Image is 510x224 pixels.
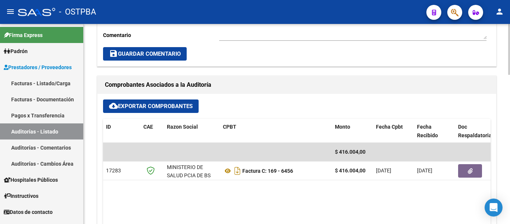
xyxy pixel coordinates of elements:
strong: Factura C: 169 - 6456 [242,168,293,174]
button: Exportar Comprobantes [103,99,199,113]
span: $ 416.004,00 [335,149,366,155]
span: ID [106,124,111,130]
h1: Comprobantes Asociados a la Auditoría [105,79,489,91]
strong: $ 416.004,00 [335,168,366,174]
span: Exportar Comprobantes [109,103,193,110]
span: Guardar Comentario [109,50,181,57]
datatable-header-cell: Razon Social [164,119,220,144]
span: CAE [143,124,153,130]
span: Datos de contacto [4,208,53,216]
span: Fecha Cpbt [376,124,403,130]
mat-icon: cloud_download [109,101,118,110]
span: 17283 [106,168,121,174]
p: Comentario [103,31,219,39]
span: Padrón [4,47,28,55]
span: Doc Respaldatoria [458,124,492,138]
span: Fecha Recibido [417,124,438,138]
span: Prestadores / Proveedores [4,63,72,71]
datatable-header-cell: Doc Respaldatoria [455,119,500,144]
span: Monto [335,124,350,130]
datatable-header-cell: Fecha Recibido [414,119,455,144]
datatable-header-cell: CPBT [220,119,332,144]
mat-icon: menu [6,7,15,16]
span: Hospitales Públicos [4,176,58,184]
datatable-header-cell: Monto [332,119,373,144]
datatable-header-cell: CAE [140,119,164,144]
span: Razon Social [167,124,198,130]
span: [DATE] [376,168,391,174]
datatable-header-cell: ID [103,119,140,144]
span: [DATE] [417,168,432,174]
mat-icon: save [109,49,118,58]
span: - OSTPBA [59,4,96,20]
button: Guardar Comentario [103,47,187,61]
span: CPBT [223,124,236,130]
div: MINISTERIO DE SALUD PCIA DE BS AS [167,163,217,188]
span: Instructivos [4,192,38,200]
i: Descargar documento [233,165,242,177]
span: Firma Express [4,31,43,39]
div: Open Intercom Messenger [485,199,503,217]
datatable-header-cell: Fecha Cpbt [373,119,414,144]
mat-icon: person [495,7,504,16]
